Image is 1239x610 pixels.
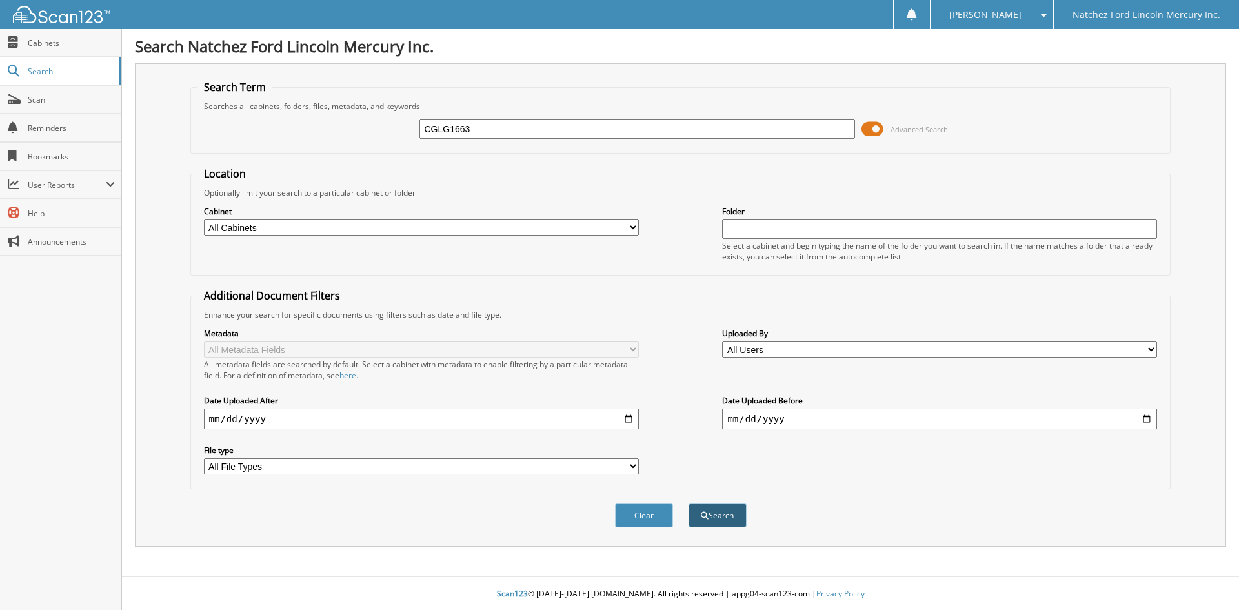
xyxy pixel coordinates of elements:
[122,578,1239,610] div: © [DATE]-[DATE] [DOMAIN_NAME]. All rights reserved | appg04-scan123-com |
[722,206,1157,217] label: Folder
[339,370,356,381] a: here
[204,328,639,339] label: Metadata
[197,309,1164,320] div: Enhance your search for specific documents using filters such as date and file type.
[949,11,1022,19] span: [PERSON_NAME]
[722,395,1157,406] label: Date Uploaded Before
[28,94,115,105] span: Scan
[722,240,1157,262] div: Select a cabinet and begin typing the name of the folder you want to search in. If the name match...
[891,125,948,134] span: Advanced Search
[197,167,252,181] legend: Location
[28,236,115,247] span: Announcements
[13,6,110,23] img: scan123-logo-white.svg
[1073,11,1220,19] span: Natchez Ford Lincoln Mercury Inc.
[28,37,115,48] span: Cabinets
[1174,548,1239,610] iframe: Chat Widget
[204,445,639,456] label: File type
[197,101,1164,112] div: Searches all cabinets, folders, files, metadata, and keywords
[689,503,747,527] button: Search
[28,179,106,190] span: User Reports
[204,359,639,381] div: All metadata fields are searched by default. Select a cabinet with metadata to enable filtering b...
[816,588,865,599] a: Privacy Policy
[197,80,272,94] legend: Search Term
[204,206,639,217] label: Cabinet
[135,36,1226,57] h1: Search Natchez Ford Lincoln Mercury Inc.
[28,151,115,162] span: Bookmarks
[197,289,347,303] legend: Additional Document Filters
[204,395,639,406] label: Date Uploaded After
[204,409,639,429] input: start
[722,409,1157,429] input: end
[615,503,673,527] button: Clear
[722,328,1157,339] label: Uploaded By
[497,588,528,599] span: Scan123
[28,66,113,77] span: Search
[28,208,115,219] span: Help
[28,123,115,134] span: Reminders
[197,187,1164,198] div: Optionally limit your search to a particular cabinet or folder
